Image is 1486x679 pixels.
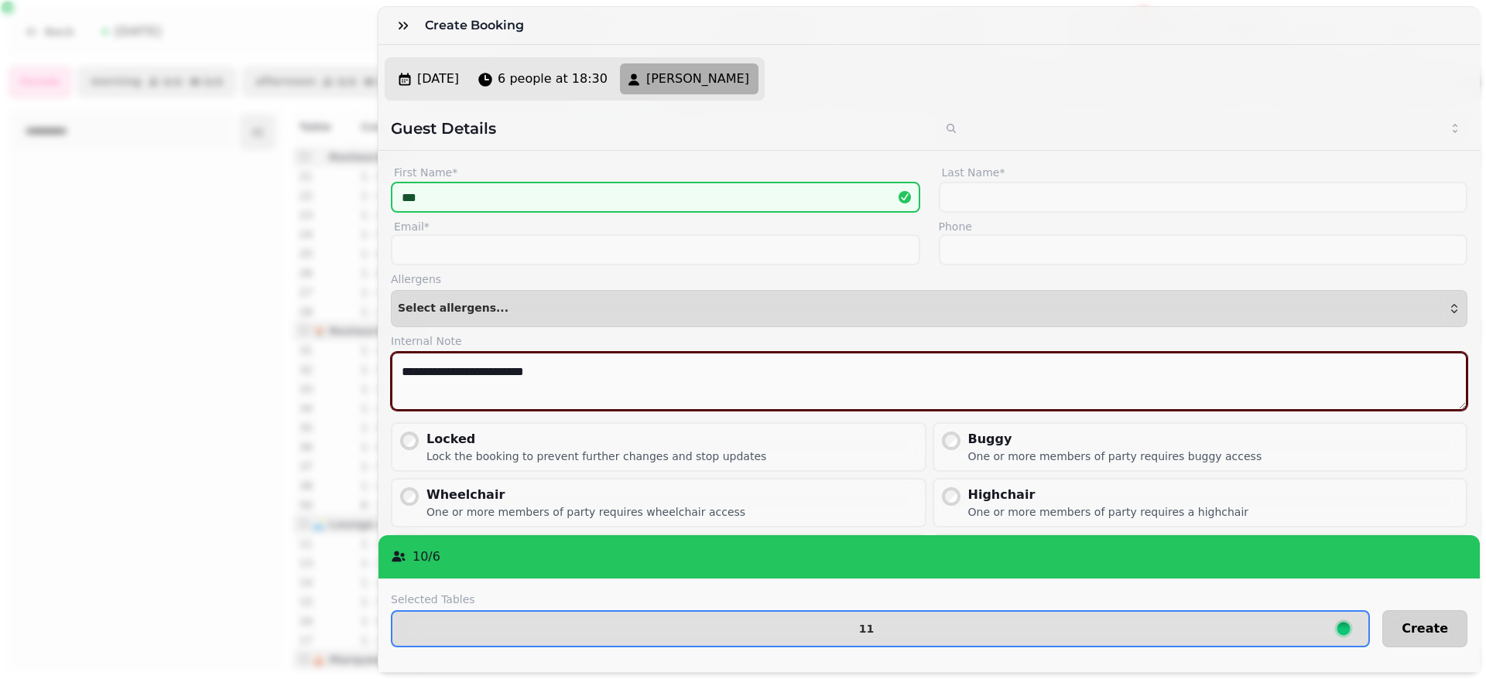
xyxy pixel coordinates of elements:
button: Select allergens... [391,290,1467,327]
h3: Create Booking [425,16,530,35]
span: 6 people at 18:30 [498,70,608,88]
label: First Name* [391,163,920,182]
div: Buggy [968,430,1262,449]
div: Locked [426,430,766,449]
button: Create [1382,610,1467,647]
div: One or more members of party requires wheelchair access [426,504,745,520]
div: One or more members of party requires a highchair [968,504,1249,520]
div: Lock the booking to prevent further changes and stop updates [426,449,766,464]
span: [PERSON_NAME] [646,70,749,88]
p: 11 [859,623,874,634]
div: Highchair [968,486,1249,504]
span: Create [1402,623,1448,635]
p: 10 / 6 [413,548,440,566]
h2: Guest Details [391,118,923,139]
label: Allergens [391,271,1467,287]
div: Wheelchair [426,486,745,504]
label: Phone [939,219,1468,234]
label: Email* [391,219,920,234]
span: [DATE] [417,70,459,88]
label: Internal Note [391,333,1467,349]
div: One or more members of party requires buggy access [968,449,1262,464]
label: Selected Tables [391,592,1370,607]
span: Select allergens... [398,302,508,315]
label: Last Name* [939,163,1468,182]
button: 11 [391,610,1370,647]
